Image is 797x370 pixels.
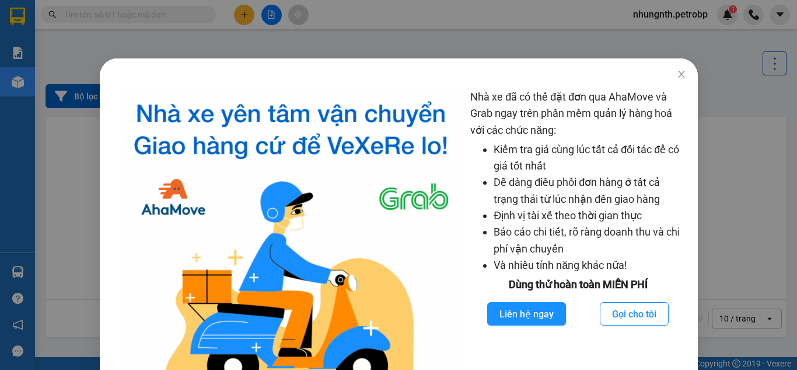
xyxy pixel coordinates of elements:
[487,302,566,326] button: Liên hệ ngay
[494,224,686,257] li: Báo cáo chi tiết, rõ ràng doanh thu và chi phí vận chuyển
[612,307,656,321] span: Gọi cho tôi
[676,70,686,79] span: close
[600,302,669,326] button: Gọi cho tôi
[494,141,686,175] li: Kiểm tra giá cùng lúc tất cả đối tác để có giá tốt nhất
[494,257,686,274] li: Và nhiều tính năng khác nữa!
[494,208,686,224] li: Định vị tài xế theo thời gian thực
[665,58,697,91] button: Close
[470,276,686,293] div: Dùng thử hoàn toàn MIỄN PHÍ
[499,307,554,321] span: Liên hệ ngay
[494,174,686,208] li: Dễ dàng điều phối đơn hàng ở tất cả trạng thái từ lúc nhận đến giao hàng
